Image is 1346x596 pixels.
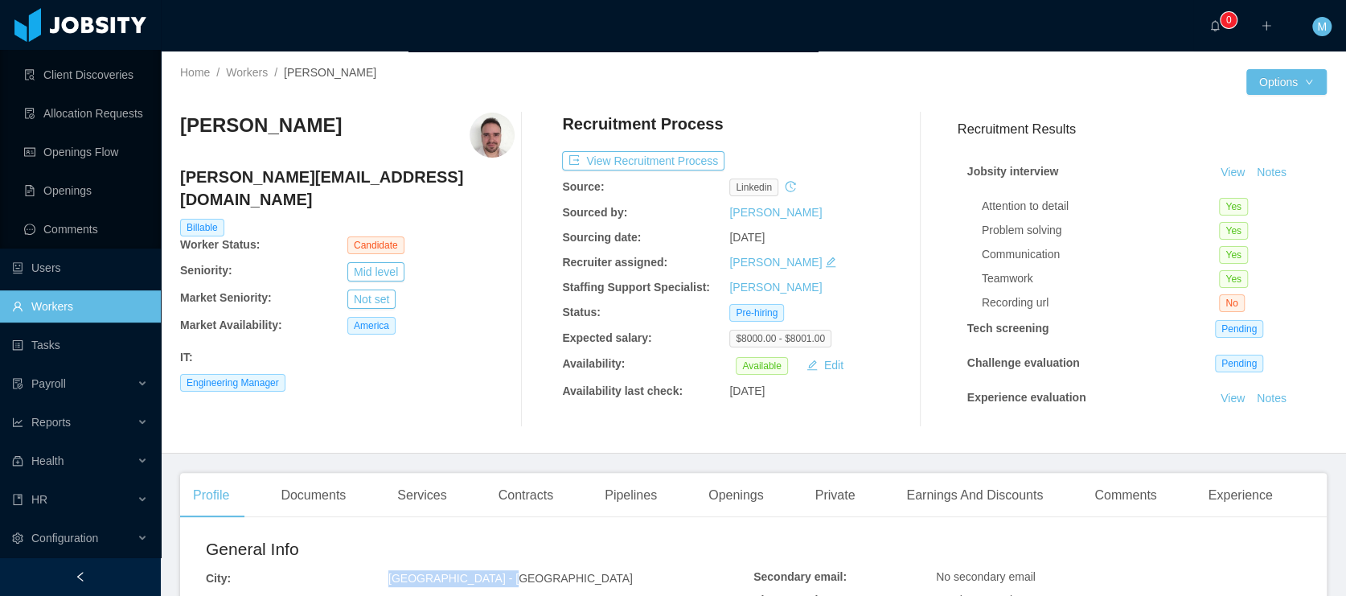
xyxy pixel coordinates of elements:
div: Services [384,473,459,518]
i: icon: plus [1261,20,1272,31]
span: Yes [1219,246,1248,264]
span: [DATE] [729,384,765,397]
h4: Recruitment Process [562,113,723,135]
div: Teamwork [982,270,1220,287]
div: Contracts [486,473,566,518]
a: icon: file-textOpenings [24,175,148,207]
strong: Jobsity interview [967,165,1059,178]
span: HR [31,493,47,506]
a: icon: idcardOpenings Flow [24,136,148,168]
i: icon: setting [12,532,23,544]
b: Source: [562,180,604,193]
a: View [1215,166,1250,179]
strong: Challenge evaluation [967,356,1080,369]
span: [DATE] [729,231,765,244]
button: Not set [347,290,396,309]
i: icon: file-protect [12,378,23,389]
b: Seniority: [180,264,232,277]
img: acb6461a-e02f-464f-96cf-bdc28a6ab382_68c189d9dba80-400w.png [470,113,515,158]
b: Worker Status: [180,238,260,251]
b: Market Availability: [180,319,282,331]
button: Notes [1250,389,1293,409]
div: Attention to detail [982,198,1220,215]
span: America [347,317,396,335]
i: icon: bell [1209,20,1221,31]
span: Pre-hiring [729,304,784,322]
span: Reports [31,416,71,429]
span: [PERSON_NAME] [284,66,376,79]
i: icon: edit [825,257,836,268]
a: icon: exportView Recruitment Process [562,154,724,167]
a: icon: robotUsers [12,252,148,284]
div: Profile [180,473,242,518]
div: Private [802,473,868,518]
div: Experience [1196,473,1286,518]
span: Health [31,454,64,467]
a: icon: userWorkers [12,290,148,323]
div: Pipelines [592,473,670,518]
span: Yes [1219,270,1248,288]
h2: General Info [206,536,753,562]
div: Comments [1081,473,1169,518]
button: Optionsicon: down [1246,69,1327,95]
a: icon: file-searchClient Discoveries [24,59,148,91]
a: icon: messageComments [24,213,148,245]
h3: Recruitment Results [958,119,1327,139]
span: [GEOGRAPHIC_DATA] - [GEOGRAPHIC_DATA] [388,572,633,585]
button: icon: exportView Recruitment Process [562,151,724,171]
b: Market Seniority: [180,291,272,304]
span: Pending [1215,320,1263,338]
span: M [1317,17,1327,36]
button: Notes [1250,163,1293,183]
h3: [PERSON_NAME] [180,113,342,138]
span: linkedin [729,179,778,196]
i: icon: medicine-box [12,455,23,467]
i: icon: line-chart [12,417,23,428]
b: Sourced by: [562,206,627,219]
div: Communication [982,246,1220,263]
span: / [216,66,220,79]
a: [PERSON_NAME] [729,206,822,219]
div: Documents [268,473,359,518]
b: City: [206,572,231,585]
div: Recording url [982,294,1220,311]
h4: [PERSON_NAME][EMAIL_ADDRESS][DOMAIN_NAME] [180,166,515,211]
b: Availability last check: [562,384,683,397]
b: Expected salary: [562,331,651,344]
b: Secondary email: [753,570,847,583]
button: icon: editEdit [800,356,850,375]
span: Billable [180,219,224,236]
a: Workers [226,66,268,79]
span: Candidate [347,236,404,254]
span: Yes [1219,198,1248,216]
span: Payroll [31,377,66,390]
a: [PERSON_NAME] [729,256,822,269]
strong: Tech screening [967,322,1049,335]
b: Recruiter assigned: [562,256,667,269]
i: icon: book [12,494,23,505]
span: $8000.00 - $8001.00 [729,330,831,347]
span: No [1219,294,1244,312]
b: Availability: [562,357,625,370]
a: View [1215,392,1250,405]
b: Sourcing date: [562,231,641,244]
strong: Experience evaluation [967,391,1086,404]
span: Pending [1215,355,1263,372]
span: No secondary email [936,570,1036,583]
b: Staffing Support Specialist: [562,281,710,294]
div: Openings [696,473,777,518]
a: icon: profileTasks [12,329,148,361]
sup: 0 [1221,12,1237,28]
span: Engineering Manager [180,374,285,392]
b: Status: [562,306,600,319]
a: [PERSON_NAME] [729,281,822,294]
button: Notes [1250,426,1293,446]
button: Mid level [347,262,404,282]
span: / [274,66,277,79]
span: Yes [1219,222,1248,240]
div: Earnings And Discounts [893,473,1056,518]
div: Problem solving [982,222,1220,239]
span: Configuration [31,532,98,545]
a: Home [180,66,210,79]
a: icon: file-doneAllocation Requests [24,97,148,129]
